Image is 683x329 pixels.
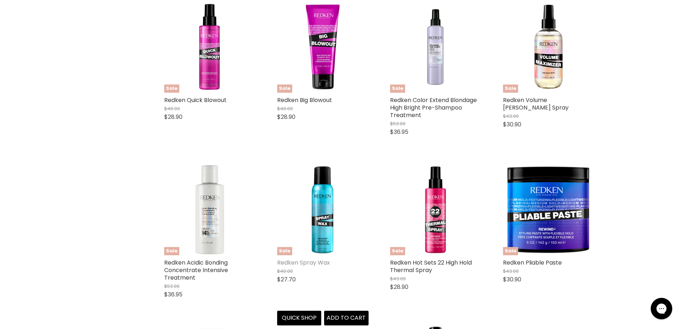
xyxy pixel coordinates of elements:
[277,164,369,255] img: Redken Spray Wax
[390,120,405,127] span: $53.00
[390,283,408,291] span: $28.90
[390,164,482,255] a: Redken Hot Sets 22 High Hold Thermal SpraySale
[277,311,322,325] button: Quick shop
[277,1,369,93] a: Redken Big BlowoutSale
[164,1,256,93] a: Redken Quick BlowoutSale
[647,295,676,322] iframe: Gorgias live chat messenger
[277,1,369,93] img: Redken Big Blowout
[503,96,569,112] a: Redken Volume [PERSON_NAME] Spray
[164,258,228,282] a: Redken Acidic Bonding Concentrate Intensive Treatment
[327,314,366,322] span: Add to cart
[277,164,369,255] a: Redken Spray WaxSale
[390,96,477,119] a: Redken Color Extend Blondage High Bright Pre-Shampoo Treatment
[390,84,405,93] span: Sale
[390,275,406,282] span: $43.00
[503,258,562,267] a: Redken Pliable Paste
[390,1,482,93] a: Redken Color Extend Blondage High Bright Pre-Shampoo TreatmentSale
[324,311,369,325] button: Add to cart
[390,247,405,255] span: Sale
[503,275,521,284] span: $30.90
[390,1,482,93] img: Redken Color Extend Blondage High Bright Pre-Shampoo Treatment
[164,105,180,112] span: $40.00
[277,113,295,121] span: $28.90
[164,1,256,93] img: Redken Quick Blowout
[503,1,594,93] a: Redken Volume Maximizer Thickening SpraySale
[277,105,293,112] span: $40.00
[503,113,519,120] span: $43.00
[164,164,256,255] a: Redken Acidic Bonding Concentrate Intensive TreatmentSale
[164,247,179,255] span: Sale
[164,164,256,255] img: Redken Acidic Bonding Concentrate Intensive Treatment
[503,1,594,93] img: Redken Volume Maximizer Thickening Spray
[164,84,179,93] span: Sale
[164,283,180,290] span: $53.00
[390,258,472,274] a: Redken Hot Sets 22 High Hold Thermal Spray
[164,113,182,121] span: $28.90
[164,96,227,104] a: Redken Quick Blowout
[503,164,594,255] img: Redken Pliable Paste
[503,268,519,275] span: $43.00
[277,84,292,93] span: Sale
[277,275,296,284] span: $27.70
[390,128,408,136] span: $36.95
[390,164,482,255] img: Redken Hot Sets 22 High Hold Thermal Spray
[277,268,293,275] span: $40.00
[277,96,332,104] a: Redken Big Blowout
[503,84,518,93] span: Sale
[503,120,521,129] span: $30.90
[503,164,594,255] a: Redken Pliable PasteSale
[503,247,518,255] span: Sale
[277,258,330,267] a: Redken Spray Wax
[277,247,292,255] span: Sale
[164,290,182,299] span: $36.95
